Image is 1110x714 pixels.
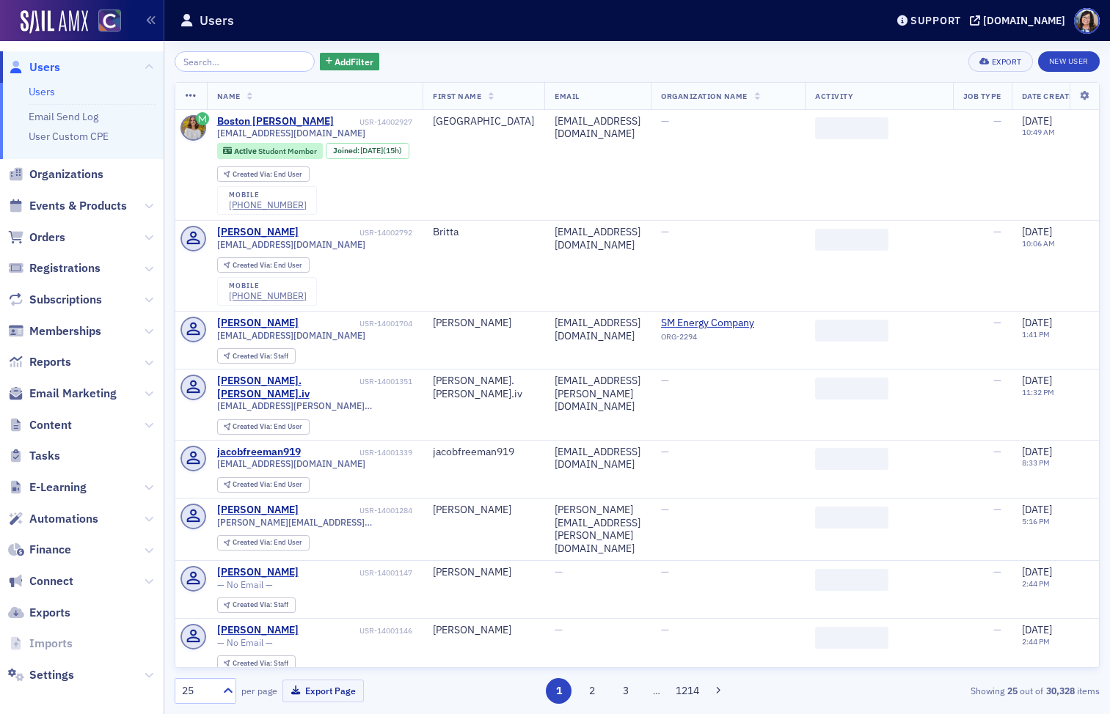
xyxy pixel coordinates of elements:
[217,477,310,493] div: Created Via: End User
[21,10,88,34] img: SailAMX
[29,448,60,464] span: Tasks
[29,636,73,652] span: Imports
[661,374,669,387] span: —
[555,375,640,413] div: [EMAIL_ADDRESS][PERSON_NAME][DOMAIN_NAME]
[674,678,700,704] button: 1214
[217,504,299,517] a: [PERSON_NAME]
[963,91,1001,101] span: Job Type
[233,660,288,668] div: Staff
[229,199,307,210] a: [PHONE_NUMBER]
[433,624,534,637] div: [PERSON_NAME]
[661,225,669,238] span: —
[217,330,365,341] span: [EMAIL_ADDRESS][DOMAIN_NAME]
[802,684,1100,697] div: Showing out of items
[1022,457,1050,468] time: 8:33 PM
[993,114,1001,128] span: —
[970,15,1070,26] button: [DOMAIN_NAME]
[229,290,307,301] div: [PHONE_NUMBER]
[1038,51,1100,72] a: New User
[815,569,888,591] span: ‌
[29,479,87,496] span: E-Learning
[29,417,72,433] span: Content
[661,91,748,101] span: Organization Name
[217,128,365,139] span: [EMAIL_ADDRESS][DOMAIN_NAME]
[8,448,60,464] a: Tasks
[29,260,101,276] span: Registrations
[613,678,638,704] button: 3
[360,146,402,155] div: (15h)
[217,566,299,579] a: [PERSON_NAME]
[993,445,1001,458] span: —
[1022,374,1052,387] span: [DATE]
[815,229,888,251] span: ‌
[910,14,961,27] div: Support
[217,166,310,182] div: Created Via: End User
[661,317,795,330] a: SM Energy Company
[993,374,1001,387] span: —
[8,229,65,246] a: Orders
[359,377,412,386] div: USR-14001351
[555,115,640,141] div: [EMAIL_ADDRESS][DOMAIN_NAME]
[217,517,413,528] span: [PERSON_NAME][EMAIL_ADDRESS][PERSON_NAME][DOMAIN_NAME]
[217,446,301,459] a: jacobfreeman919
[433,115,534,128] div: [GEOGRAPHIC_DATA]
[217,257,310,273] div: Created Via: End User
[8,260,101,276] a: Registrations
[233,481,302,489] div: End User
[993,565,1001,578] span: —
[217,317,299,330] a: [PERSON_NAME]
[233,600,274,609] span: Created Via :
[88,10,121,34] a: View Homepage
[217,597,296,613] div: Created Via: Staff
[815,91,853,101] span: Activity
[661,114,669,128] span: —
[29,354,71,370] span: Reports
[200,12,234,29] h1: Users
[8,292,102,308] a: Subscriptions
[301,319,412,328] div: USR-14001704
[223,146,316,155] a: Active Student Member
[360,145,383,155] span: [DATE]
[555,565,563,578] span: —
[8,59,60,76] a: Users
[1022,445,1052,458] span: [DATE]
[217,375,357,400] a: [PERSON_NAME].[PERSON_NAME].iv
[993,623,1001,636] span: —
[555,504,640,555] div: [PERSON_NAME][EMAIL_ADDRESS][PERSON_NAME][DOMAIN_NAME]
[217,348,296,364] div: Created Via: Staff
[8,636,73,652] a: Imports
[282,680,364,702] button: Export Page
[1022,329,1050,339] time: 1:41 PM
[29,130,109,143] a: User Custom CPE
[993,503,1001,516] span: —
[217,239,365,250] span: [EMAIL_ADDRESS][DOMAIN_NAME]
[1022,503,1052,516] span: [DATE]
[217,624,299,637] div: [PERSON_NAME]
[433,566,534,579] div: [PERSON_NAME]
[29,573,73,589] span: Connect
[1022,91,1079,101] span: Date Created
[233,537,274,547] span: Created Via :
[303,448,412,457] div: USR-14001339
[233,539,302,547] div: End User
[1022,387,1054,397] time: 11:32 PM
[301,228,412,238] div: USR-14002792
[217,226,299,239] div: [PERSON_NAME]
[301,506,412,515] div: USR-14001284
[993,225,1001,238] span: —
[815,320,888,342] span: ‌
[233,351,274,361] span: Created Via :
[661,623,669,636] span: —
[29,166,103,183] span: Organizations
[433,317,534,330] div: [PERSON_NAME]
[983,14,1065,27] div: [DOMAIN_NAME]
[29,386,117,402] span: Email Marketing
[661,503,669,516] span: —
